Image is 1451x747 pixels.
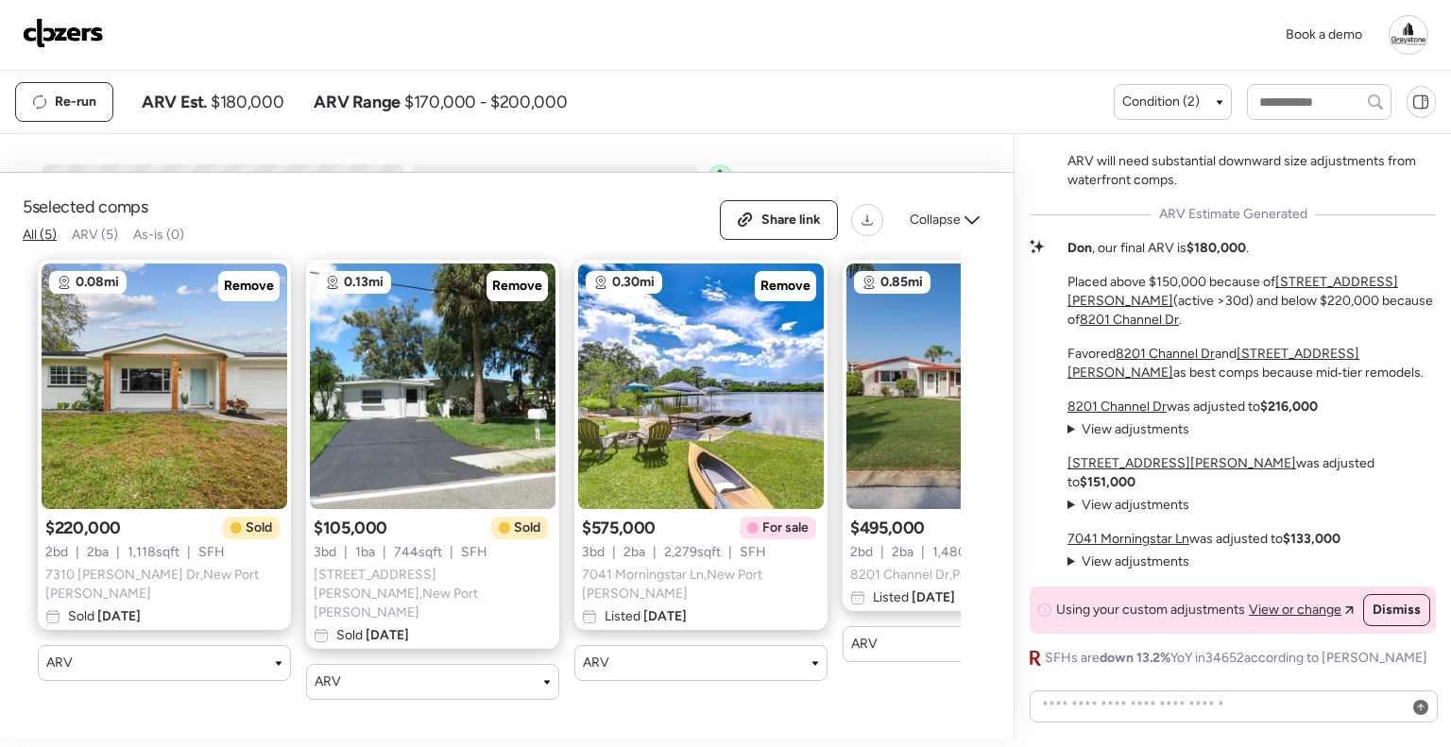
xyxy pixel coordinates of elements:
[1373,601,1421,620] span: Dismiss
[1067,552,1189,571] summary: View adjustments
[514,518,540,537] span: Sold
[94,608,141,624] span: [DATE]
[336,626,409,645] span: Sold
[68,607,141,626] span: Sold
[187,543,191,562] span: |
[1080,312,1179,328] a: 8201 Channel Dr
[850,543,873,562] span: 2 bd
[623,543,645,562] span: 2 ba
[404,91,567,113] span: $170,000 - $200,000
[315,672,341,691] span: ARV
[314,91,401,113] span: ARV Range
[880,543,884,562] span: |
[1080,474,1135,490] strong: $151,000
[1067,398,1318,416] p: was adjusted to
[760,277,811,296] span: Remove
[45,517,121,539] span: $220,000
[582,517,656,539] span: $575,000
[850,517,925,539] span: $495,000
[355,543,375,562] span: 1 ba
[1045,649,1427,668] span: SFHs are YoY in 34652 according to [PERSON_NAME]
[1159,205,1307,224] span: ARV Estimate Generated
[1067,531,1189,547] a: 7041 Morningstar Ln
[740,543,766,562] span: SFH
[582,566,820,603] span: 7041 Morningstar Ln , New Port [PERSON_NAME]
[1067,530,1340,549] p: was adjusted to
[492,277,542,296] span: Remove
[1249,601,1341,620] span: View or change
[1283,531,1340,547] strong: $133,000
[23,195,148,218] span: 5 selected comps
[142,91,207,113] span: ARV Est.
[1100,650,1170,666] span: down 13.2%
[23,227,57,243] span: All (5)
[909,589,955,605] span: [DATE]
[728,543,732,562] span: |
[198,543,225,562] span: SFH
[87,543,109,562] span: 2 ba
[1067,496,1189,515] summary: View adjustments
[1067,345,1436,382] p: Favored and as best comps because mid‑tier remodels.
[1260,399,1318,415] strong: $216,000
[314,566,552,622] span: [STREET_ADDRESS][PERSON_NAME] , New Port [PERSON_NAME]
[605,607,687,626] span: Listed
[932,543,990,562] span: 1,480 sqft
[851,635,878,654] span: ARV
[921,543,925,562] span: |
[133,227,184,243] span: As-is (0)
[72,227,118,243] span: ARV (5)
[1122,93,1200,111] span: Condition (2)
[363,627,409,643] span: [DATE]
[762,518,809,537] span: For sale
[850,566,1085,585] span: 8201 Channel Dr , Port [PERSON_NAME]
[344,273,384,292] span: 0.13mi
[314,517,387,539] span: $105,000
[1067,399,1167,415] a: 8201 Channel Dr
[383,543,386,562] span: |
[246,518,272,537] span: Sold
[892,543,913,562] span: 2 ba
[1286,26,1362,42] span: Book a demo
[1067,273,1436,330] p: Placed above $150,000 because of (active >30d) and below $220,000 because of .
[461,543,487,562] span: SFH
[314,543,336,562] span: 3 bd
[761,211,821,229] span: Share link
[1067,454,1436,492] p: was adjusted to
[76,273,119,292] span: 0.08mi
[1186,240,1246,256] strong: $180,000
[664,543,721,562] span: 2,279 sqft
[1067,420,1189,439] summary: View adjustments
[128,543,179,562] span: 1,118 sqft
[394,543,442,562] span: 744 sqft
[45,543,68,562] span: 2 bd
[582,543,605,562] span: 3 bd
[880,273,923,292] span: 0.85mi
[450,543,453,562] span: |
[653,543,657,562] span: |
[344,543,348,562] span: |
[23,18,104,48] img: Logo
[1056,601,1245,620] span: Using your custom adjustments
[640,608,687,624] span: [DATE]
[1082,421,1189,437] span: View adjustments
[46,654,73,672] span: ARV
[910,211,961,229] span: Collapse
[612,273,655,292] span: 0.30mi
[1082,497,1189,513] span: View adjustments
[873,588,955,607] span: Listed
[211,91,283,113] span: $180,000
[583,654,609,672] span: ARV
[1067,240,1092,256] strong: Don
[55,93,96,111] span: Re-run
[612,543,616,562] span: |
[224,277,274,296] span: Remove
[1116,346,1215,362] a: 8201 Channel Dr
[1082,553,1189,569] span: View adjustments
[116,543,120,562] span: |
[1067,455,1296,471] a: [STREET_ADDRESS][PERSON_NAME]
